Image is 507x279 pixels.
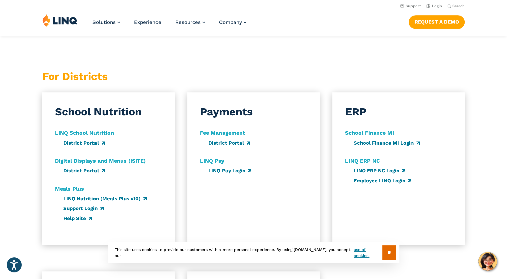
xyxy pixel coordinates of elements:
[108,242,399,263] div: This site uses cookies to provide our customers with a more personal experience. By using [DOMAIN...
[55,158,146,164] strong: Digital Displays and Menus (ISITE)
[63,215,92,221] a: Help Site
[219,19,242,25] span: Company
[208,168,251,174] a: LINQ Pay Login
[400,4,421,8] a: Support
[63,205,104,211] a: Support Login
[208,140,250,146] a: District Portal
[426,4,442,8] a: Login
[200,130,245,136] strong: Fee Management
[345,130,394,136] strong: School Finance MI
[354,247,382,259] a: use of cookies.
[409,14,465,29] nav: Button Navigation
[42,14,78,27] img: LINQ | K‑12 Software
[345,158,380,164] strong: LINQ ERP NC
[55,130,114,136] strong: LINQ School Nutrition
[200,104,253,119] h3: Payments
[175,19,205,25] a: Resources
[55,104,142,119] h3: School Nutrition
[354,178,411,184] a: Employee LINQ Login
[42,69,175,84] h3: For Districts
[409,15,465,29] a: Request a Demo
[63,196,147,202] a: LINQ Nutrition (Meals Plus v10)
[345,104,366,119] h3: ERP
[134,19,161,25] a: Experience
[354,140,420,146] a: School Finance MI Login
[92,19,116,25] span: Solutions
[200,158,224,164] strong: LINQ Pay
[55,186,84,192] strong: Meals Plus
[63,140,105,146] a: District Portal
[354,168,405,174] a: LINQ ERP NC Login
[63,168,105,174] a: District Portal
[92,14,246,36] nav: Primary Navigation
[447,4,465,9] button: Open Search Bar
[452,4,465,8] span: Search
[219,19,246,25] a: Company
[175,19,201,25] span: Resources
[478,252,497,271] button: Hello, have a question? Let’s chat.
[92,19,120,25] a: Solutions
